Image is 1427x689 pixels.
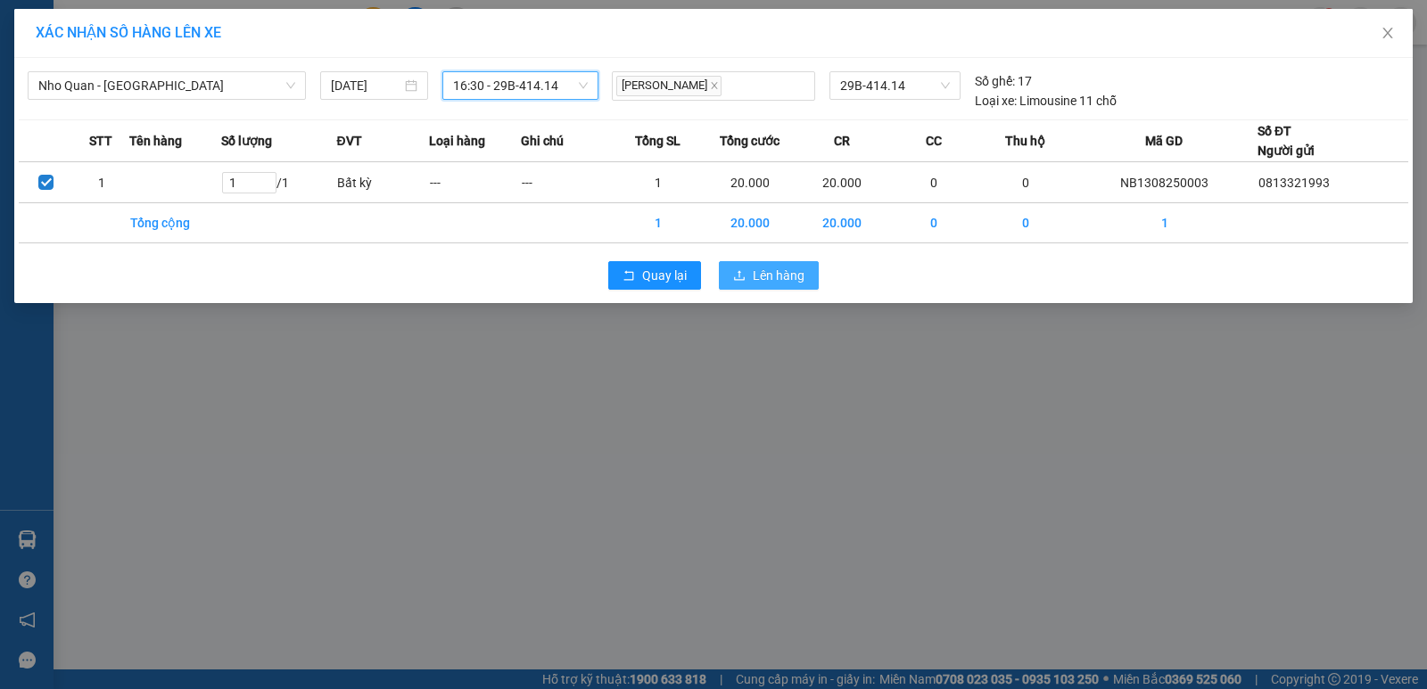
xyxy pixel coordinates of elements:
span: STT [89,131,112,151]
li: Số 2 [PERSON_NAME], [GEOGRAPHIC_DATA] [99,44,405,66]
span: Số lượng [221,131,272,151]
td: Bất kỳ [336,162,428,203]
td: NB1308250003 [1072,162,1258,203]
span: CC [926,131,942,151]
span: Loại xe: [975,91,1017,111]
td: 20.000 [705,162,796,203]
span: XÁC NHẬN SỐ HÀNG LÊN XE [36,24,221,41]
span: rollback [623,269,635,283]
span: ĐVT [336,131,361,151]
td: --- [429,162,521,203]
td: --- [521,162,613,203]
td: 20.000 [796,162,888,203]
span: Mã GD [1145,131,1183,151]
td: 1 [1072,203,1258,243]
img: logo.jpg [22,22,111,111]
b: Gửi khách hàng [168,92,334,114]
td: 0 [888,162,980,203]
span: upload [733,269,746,283]
span: Ghi chú [521,131,564,151]
span: Quay lại [642,266,687,285]
div: 17 [975,71,1032,91]
b: GỬI : Văn phòng [GEOGRAPHIC_DATA] [22,129,185,249]
span: close [1381,26,1395,40]
b: Duy Khang Limousine [144,21,359,43]
div: Số ĐT Người gửi [1258,121,1315,160]
td: 20.000 [796,203,888,243]
span: Tổng cước [720,131,779,151]
td: 1 [613,162,705,203]
span: CR [834,131,850,151]
span: Loại hàng [429,131,485,151]
td: Tổng cộng [129,203,221,243]
span: 16:30 - 29B-414.14 [453,72,588,99]
span: Nho Quan - Hà Nội [38,72,295,99]
td: 1 [74,162,129,203]
span: close [710,81,719,90]
td: 1 [613,203,705,243]
td: 0 [980,203,1072,243]
span: 0813321993 [1258,176,1330,190]
li: Hotline: 19003086 [99,66,405,88]
button: uploadLên hàng [719,261,819,290]
div: Limousine 11 chỗ [975,91,1117,111]
button: rollbackQuay lại [608,261,701,290]
span: Lên hàng [753,266,804,285]
span: [PERSON_NAME] [616,76,722,96]
td: 0 [888,203,980,243]
span: 29B-414.14 [840,72,950,99]
span: Số ghế: [975,71,1015,91]
td: / 1 [221,162,337,203]
button: Close [1363,9,1413,59]
input: 13/08/2025 [331,76,401,95]
span: Tên hàng [129,131,182,151]
span: Tổng SL [635,131,681,151]
span: Thu hộ [1005,131,1045,151]
td: 0 [980,162,1072,203]
td: 20.000 [705,203,796,243]
h1: NB1308250003 [194,129,309,168]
